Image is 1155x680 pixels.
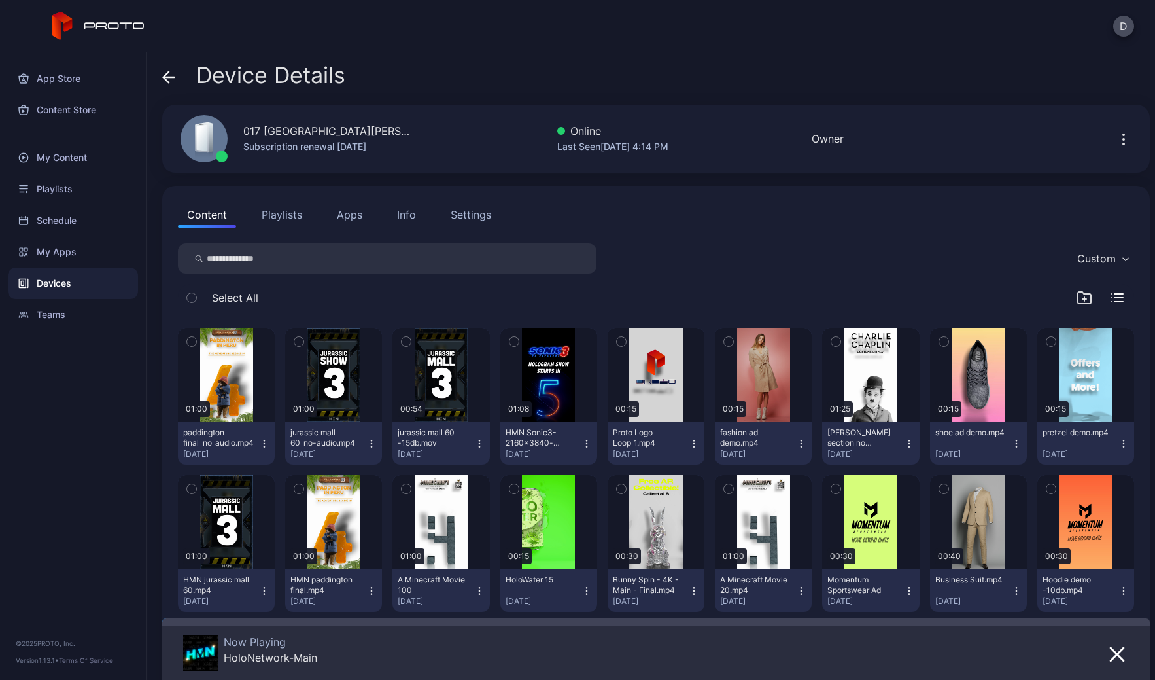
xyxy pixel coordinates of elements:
[224,635,317,649] div: Now Playing
[720,449,796,459] div: [DATE]
[935,596,1011,607] div: [DATE]
[1043,596,1118,607] div: [DATE]
[935,449,1011,459] div: [DATE]
[1113,16,1134,37] button: D
[930,422,1027,465] button: shoe ad demo.mp4[DATE]
[183,596,259,607] div: [DATE]
[8,205,138,236] a: Schedule
[398,427,470,448] div: jurassic mall 60 -15db.mov
[613,449,689,459] div: [DATE]
[16,656,59,664] span: Version 1.13.1 •
[398,575,470,596] div: A Minecraft Movie 100
[243,123,413,139] div: 017 [GEOGRAPHIC_DATA][PERSON_NAME]
[608,422,704,465] button: Proto Logo Loop_1.mp4[DATE]
[441,202,500,228] button: Settings
[290,449,366,459] div: [DATE]
[715,569,812,612] button: A Minecraft Movie 20.mp4[DATE]
[557,123,668,139] div: Online
[812,131,844,147] div: Owner
[183,427,255,448] div: paddington final_no_audio.mp4
[178,202,236,228] button: Content
[59,656,113,664] a: Terms Of Service
[290,427,362,448] div: jurassic mall 60_no-audio.mp4
[1043,449,1118,459] div: [DATE]
[935,575,1007,585] div: Business Suit.mp4
[224,651,317,664] div: HoloNetwork-Main
[8,173,138,205] a: Playlists
[178,569,275,612] button: HMN jurassic mall 60.mp4[DATE]
[822,569,919,612] button: Momentum Sportswear Ad[DATE]
[720,596,796,607] div: [DATE]
[243,139,413,154] div: Subscription renewal [DATE]
[500,422,597,465] button: HMN Sonic3-2160x3840-v8.mp4[DATE]
[16,638,130,649] div: © 2025 PROTO, Inc.
[8,63,138,94] a: App Store
[183,575,255,596] div: HMN jurassic mall 60.mp4
[827,575,899,596] div: Momentum Sportswear Ad
[506,427,577,448] div: HMN Sonic3-2160x3840-v8.mp4
[613,427,685,448] div: Proto Logo Loop_1.mp4
[827,449,903,459] div: [DATE]
[1077,252,1116,265] div: Custom
[8,268,138,299] a: Devices
[252,202,311,228] button: Playlists
[506,575,577,585] div: HoloWater 15
[290,575,362,596] div: HMN paddington final.mp4
[196,63,345,88] span: Device Details
[720,427,792,448] div: fashion ad demo.mp4
[290,596,366,607] div: [DATE]
[608,569,704,612] button: Bunny Spin - 4K - Main - Final.mp4[DATE]
[1043,575,1114,596] div: Hoodie demo -10db.mp4
[1043,427,1114,438] div: pretzel demo.mp4
[613,596,689,607] div: [DATE]
[8,142,138,173] a: My Content
[328,202,371,228] button: Apps
[398,596,474,607] div: [DATE]
[212,290,258,306] span: Select All
[720,575,792,596] div: A Minecraft Movie 20.mp4
[451,207,491,223] div: Settings
[8,94,138,126] a: Content Store
[827,596,903,607] div: [DATE]
[500,569,597,612] button: HoloWater 15[DATE]
[392,422,489,465] button: jurassic mall 60 -15db.mov[DATE]
[285,569,382,612] button: HMN paddington final.mp4[DATE]
[935,427,1007,438] div: shoe ad demo.mp4
[388,202,425,228] button: Info
[557,139,668,154] div: Last Seen [DATE] 4:14 PM
[8,236,138,268] a: My Apps
[183,449,259,459] div: [DATE]
[8,299,138,331] a: Teams
[827,427,899,448] div: Chaplin section no audio.mp4
[822,422,919,465] button: [PERSON_NAME] section no audio.mp4[DATE]
[715,422,812,465] button: fashion ad demo.mp4[DATE]
[1037,569,1134,612] button: Hoodie demo -10db.mp4[DATE]
[506,449,581,459] div: [DATE]
[1037,422,1134,465] button: pretzel demo.mp4[DATE]
[1071,243,1134,274] button: Custom
[506,596,581,607] div: [DATE]
[613,575,685,596] div: Bunny Spin - 4K - Main - Final.mp4
[392,569,489,612] button: A Minecraft Movie 100[DATE]
[398,449,474,459] div: [DATE]
[178,422,275,465] button: paddington final_no_audio.mp4[DATE]
[397,207,416,223] div: Info
[285,422,382,465] button: jurassic mall 60_no-audio.mp4[DATE]
[930,569,1027,612] button: Business Suit.mp4[DATE]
